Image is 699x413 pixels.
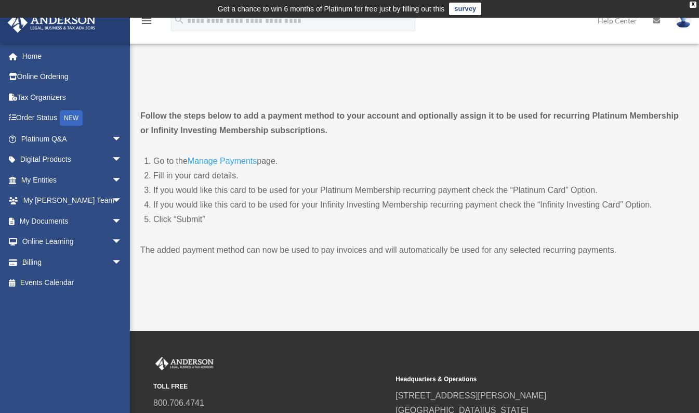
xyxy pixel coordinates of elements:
div: close [690,2,696,8]
i: search [174,14,185,25]
div: Get a chance to win 6 months of Platinum for free just by filling out this [218,3,445,15]
li: Click “Submit” [153,212,686,227]
a: survey [449,3,481,15]
span: arrow_drop_down [112,211,133,232]
a: [STREET_ADDRESS][PERSON_NAME] [395,391,546,400]
a: Billingarrow_drop_down [7,252,138,273]
a: Online Learningarrow_drop_down [7,231,138,252]
a: 800.706.4741 [153,398,204,407]
a: Events Calendar [7,273,138,293]
li: Go to the page. [153,154,686,169]
img: Anderson Advisors Platinum Portal [153,357,216,370]
span: arrow_drop_down [112,252,133,273]
a: Home [7,46,138,67]
span: arrow_drop_down [112,128,133,150]
li: If you would like this card to be used for your Platinum Membership recurring payment check the “... [153,183,686,198]
span: arrow_drop_down [112,231,133,253]
a: My [PERSON_NAME] Teamarrow_drop_down [7,190,138,211]
li: Fill in your card details. [153,169,686,183]
span: arrow_drop_down [112,190,133,212]
p: The added payment method can now be used to pay invoices and will automatically be used for any s... [140,243,686,257]
a: Platinum Q&Aarrow_drop_down [7,128,138,149]
a: Manage Payments [188,157,257,171]
a: Online Ordering [7,67,138,87]
a: My Documentsarrow_drop_down [7,211,138,231]
a: My Entitiesarrow_drop_down [7,170,138,190]
a: Digital Productsarrow_drop_down [7,149,138,170]
i: menu [140,15,153,27]
strong: Follow the steps below to add a payment method to your account and optionally assign it to be use... [140,111,679,135]
span: arrow_drop_down [112,149,133,171]
small: Headquarters & Operations [395,374,630,385]
img: Anderson Advisors Platinum Portal [5,12,99,33]
a: Tax Organizers [7,87,138,108]
li: If you would like this card to be used for your Infinity Investing Membership recurring payment c... [153,198,686,212]
a: Order StatusNEW [7,108,138,129]
img: User Pic [676,13,691,28]
small: TOLL FREE [153,381,388,392]
a: menu [140,18,153,27]
div: NEW [60,110,83,126]
span: arrow_drop_down [112,170,133,191]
